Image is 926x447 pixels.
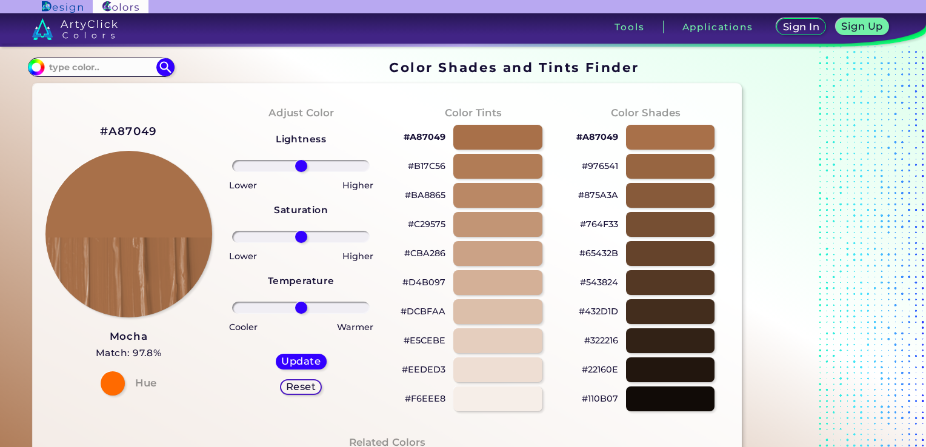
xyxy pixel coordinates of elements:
h3: Mocha [96,329,162,344]
h4: Adjust Color [268,104,334,122]
h3: Tools [615,22,644,31]
h5: Sign Up [844,22,881,31]
p: #BA8865 [405,188,445,202]
a: Sign Up [838,19,886,35]
h3: Applications [682,22,753,31]
p: Warmer [337,320,373,334]
h5: Update [283,357,319,366]
p: Lower [229,178,257,193]
a: Sign In [779,19,824,35]
img: paint_stamp_2_half.png [45,151,212,317]
p: #CBA286 [404,246,445,260]
p: #875A3A [578,188,618,202]
strong: Lightness [276,133,326,145]
img: logo_artyclick_colors_white.svg [32,18,118,40]
p: #322216 [584,333,618,348]
p: #22160E [582,362,618,377]
p: #432D1D [579,304,618,319]
p: #65432B [579,246,618,260]
p: #A87049 [404,130,445,144]
p: #F6EEE8 [405,391,445,406]
p: #E5CEBE [404,333,445,348]
p: #EEDED3 [402,362,445,377]
img: icon search [156,58,175,76]
h5: Reset [287,382,315,391]
p: #DCBFAA [401,304,445,319]
p: #D4B097 [402,275,445,290]
h4: Color Tints [445,104,502,122]
h2: #A87049 [100,124,158,139]
p: Cooler [229,320,258,334]
h5: Sign In [785,22,818,31]
input: type color.. [45,59,158,75]
p: #110B07 [582,391,618,406]
p: #764F33 [580,217,618,231]
p: Higher [342,178,373,193]
p: #543824 [580,275,618,290]
p: #C29575 [408,217,445,231]
p: #A87049 [576,130,618,144]
p: Higher [342,249,373,263]
p: #B17C56 [408,159,445,173]
h4: Color Shades [611,104,681,122]
a: Mocha Match: 97.8% [96,327,162,362]
strong: Saturation [274,204,328,216]
p: #976541 [582,159,618,173]
strong: Temperature [268,275,335,286]
h4: Hue [135,374,156,392]
h1: Color Shades and Tints Finder [389,58,639,76]
h5: Match: 97.8% [96,345,162,361]
img: ArtyClick Design logo [42,1,82,13]
p: Lower [229,249,257,263]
